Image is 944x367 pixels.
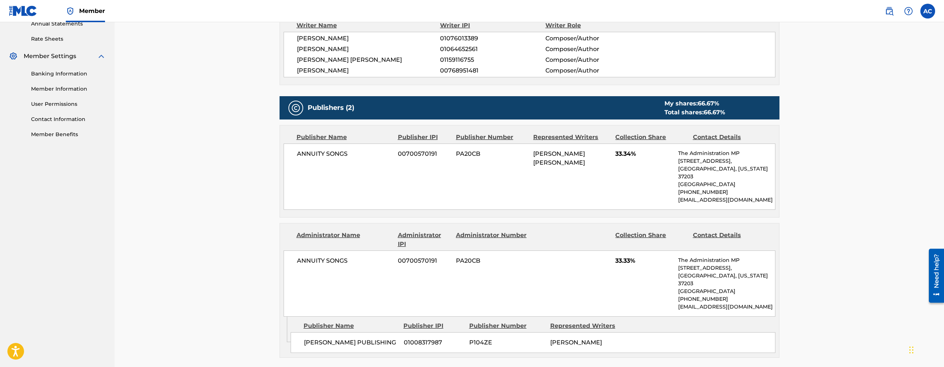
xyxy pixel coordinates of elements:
span: 01064652561 [440,45,545,54]
div: Publisher Number [469,321,545,330]
div: Collection Share [615,133,687,142]
iframe: Resource Center [923,246,944,305]
div: Publisher Number [456,133,528,142]
div: Total shares: [664,108,725,117]
img: help [904,7,913,16]
span: [PERSON_NAME] [297,66,440,75]
a: Annual Statements [31,20,106,28]
span: 01076013389 [440,34,545,43]
span: Composer/Author [545,45,641,54]
span: ANNUITY SONGS [297,149,393,158]
div: Represented Writers [550,321,626,330]
div: Writer IPI [440,21,545,30]
div: Collection Share [615,231,687,249]
span: Composer/Author [545,66,641,75]
span: Composer/Author [545,55,641,64]
a: Banking Information [31,70,106,78]
span: PA20CB [456,149,528,158]
p: [GEOGRAPHIC_DATA], [US_STATE] 37203 [678,165,775,181]
div: Publisher Name [304,321,398,330]
div: Writer Name [297,21,440,30]
p: [GEOGRAPHIC_DATA] [678,181,775,188]
p: [GEOGRAPHIC_DATA] [678,287,775,295]
div: Drag [909,339,914,361]
div: Administrator Number [456,231,528,249]
img: Member Settings [9,52,18,61]
h5: Publishers (2) [308,104,354,112]
a: Rate Sheets [31,35,106,43]
img: Publishers [291,104,300,112]
p: [EMAIL_ADDRESS][DOMAIN_NAME] [678,303,775,311]
p: [PHONE_NUMBER] [678,295,775,303]
span: PA20CB [456,256,528,265]
div: Publisher IPI [398,133,450,142]
p: The Administration MP [678,149,775,157]
a: User Permissions [31,100,106,108]
div: My shares: [664,99,725,108]
p: [PHONE_NUMBER] [678,188,775,196]
span: 66.67 % [704,109,725,116]
div: Contact Details [693,133,765,142]
span: 33.34% [615,149,673,158]
span: P104ZE [469,338,545,347]
p: [EMAIL_ADDRESS][DOMAIN_NAME] [678,196,775,204]
div: Contact Details [693,231,765,249]
div: Represented Writers [533,133,610,142]
div: Administrator Name [297,231,392,249]
span: [PERSON_NAME] [PERSON_NAME] [297,55,440,64]
iframe: Chat Widget [907,331,944,367]
span: [PERSON_NAME] [297,45,440,54]
p: [GEOGRAPHIC_DATA], [US_STATE] 37203 [678,272,775,287]
span: 66.67 % [698,100,719,107]
div: Administrator IPI [398,231,450,249]
p: [STREET_ADDRESS], [678,157,775,165]
div: Publisher Name [297,133,392,142]
span: 33.33% [615,256,673,265]
a: Contact Information [31,115,106,123]
img: MLC Logo [9,6,37,16]
p: The Administration MP [678,256,775,264]
span: Member [79,7,105,15]
span: [PERSON_NAME] [297,34,440,43]
div: Help [901,4,916,18]
img: search [885,7,894,16]
span: Member Settings [24,52,76,61]
img: expand [97,52,106,61]
span: [PERSON_NAME] PUBLISHING [304,338,398,347]
span: ANNUITY SONGS [297,256,393,265]
span: [PERSON_NAME] [PERSON_NAME] [533,150,585,166]
span: 00700570191 [398,149,450,158]
span: 00700570191 [398,256,450,265]
div: Writer Role [545,21,641,30]
p: [STREET_ADDRESS], [678,264,775,272]
a: Public Search [882,4,897,18]
img: Top Rightsholder [66,7,75,16]
span: 01008317987 [404,338,464,347]
a: Member Information [31,85,106,93]
span: 00768951481 [440,66,545,75]
div: User Menu [920,4,935,18]
span: [PERSON_NAME] [550,339,602,346]
a: Member Benefits [31,131,106,138]
span: 01159116755 [440,55,545,64]
span: Composer/Author [545,34,641,43]
div: Publisher IPI [403,321,464,330]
